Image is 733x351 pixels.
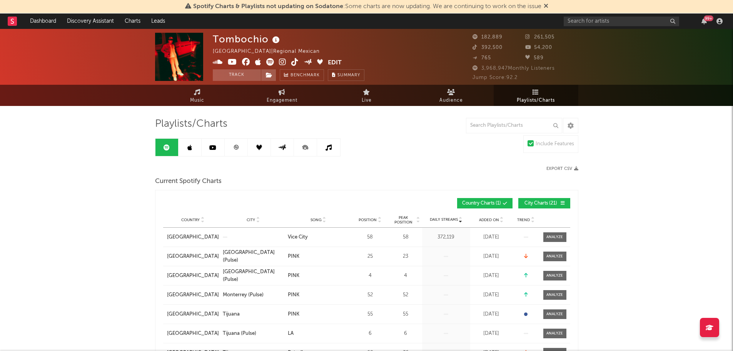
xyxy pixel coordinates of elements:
[472,233,511,241] div: [DATE]
[288,233,308,241] div: Vice City
[223,291,264,299] div: Monterrey (Pulse)
[525,55,544,60] span: 589
[546,166,578,171] button: Export CSV
[337,73,360,77] span: Summary
[353,272,387,280] div: 4
[359,218,377,222] span: Position
[288,253,349,260] a: PINK
[462,201,501,206] span: Country Charts ( 1 )
[473,35,503,40] span: 182,889
[353,233,387,241] div: 58
[223,268,284,283] a: [GEOGRAPHIC_DATA] (Pulse)
[544,3,548,10] span: Dismiss
[167,233,219,241] a: [GEOGRAPHIC_DATA]
[167,253,219,260] div: [GEOGRAPHIC_DATA]
[328,69,364,81] button: Summary
[62,13,119,29] a: Discovery Assistant
[472,253,511,260] div: [DATE]
[223,291,284,299] a: Monterrey (Pulse)
[288,272,299,280] div: PINK
[466,118,562,133] input: Search Playlists/Charts
[155,177,222,186] span: Current Spotify Charts
[473,75,518,80] span: Jump Score: 92.2
[288,330,349,338] a: LA
[223,311,240,318] div: Tijuana
[473,55,491,60] span: 765
[213,47,329,56] div: [GEOGRAPHIC_DATA] | Regional Mexican
[167,330,219,338] a: [GEOGRAPHIC_DATA]
[424,233,468,241] div: 372,119
[311,218,322,222] span: Song
[119,13,146,29] a: Charts
[213,69,261,81] button: Track
[353,253,387,260] div: 25
[391,330,420,338] div: 6
[280,69,324,81] a: Benchmark
[288,311,349,318] a: PINK
[391,311,420,318] div: 55
[473,45,503,50] span: 392,500
[240,85,324,106] a: Engagement
[457,198,513,208] button: Country Charts(1)
[223,311,284,318] a: Tijuana
[409,85,494,106] a: Audience
[517,218,530,222] span: Trend
[167,311,219,318] a: [GEOGRAPHIC_DATA]
[288,253,299,260] div: PINK
[472,330,511,338] div: [DATE]
[167,272,219,280] a: [GEOGRAPHIC_DATA]
[193,3,541,10] span: : Some charts are now updating. We are continuing to work on the issue
[267,96,297,105] span: Engagement
[494,85,578,106] a: Playlists/Charts
[518,198,570,208] button: City Charts(21)
[472,311,511,318] div: [DATE]
[391,291,420,299] div: 52
[472,291,511,299] div: [DATE]
[288,330,294,338] div: LA
[146,13,170,29] a: Leads
[391,253,420,260] div: 23
[328,58,342,68] button: Edit
[472,272,511,280] div: [DATE]
[25,13,62,29] a: Dashboard
[181,218,200,222] span: Country
[479,218,499,222] span: Added On
[517,96,555,105] span: Playlists/Charts
[536,139,574,149] div: Include Features
[288,291,299,299] div: PINK
[288,233,349,241] a: Vice City
[155,119,227,129] span: Playlists/Charts
[213,33,282,45] div: Tombochio
[167,291,219,299] a: [GEOGRAPHIC_DATA]
[353,291,387,299] div: 52
[391,272,420,280] div: 4
[564,17,679,26] input: Search for artists
[193,3,343,10] span: Spotify Charts & Playlists not updating on Sodatone
[430,217,458,223] span: Daily Streams
[701,18,707,24] button: 99+
[155,85,240,106] a: Music
[391,233,420,241] div: 58
[523,201,559,206] span: City Charts ( 21 )
[291,71,320,80] span: Benchmark
[525,35,554,40] span: 261,505
[473,66,555,71] span: 3,968,947 Monthly Listeners
[439,96,463,105] span: Audience
[288,272,349,280] a: PINK
[223,330,256,338] div: Tijuana (Pulse)
[223,330,284,338] a: Tijuana (Pulse)
[288,291,349,299] a: PINK
[704,15,713,21] div: 99 +
[525,45,552,50] span: 54,200
[353,311,387,318] div: 55
[353,330,387,338] div: 6
[324,85,409,106] a: Live
[362,96,372,105] span: Live
[190,96,204,105] span: Music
